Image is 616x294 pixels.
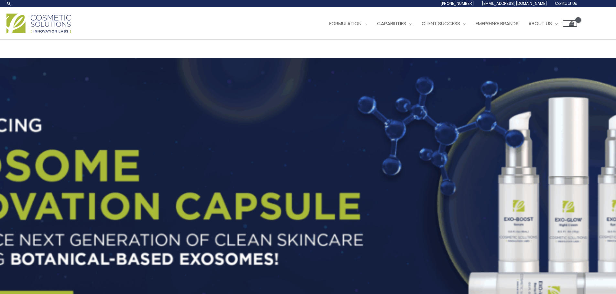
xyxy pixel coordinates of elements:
a: Capabilities [372,14,417,33]
span: Emerging Brands [476,20,519,27]
a: About Us [524,14,563,33]
span: Contact Us [555,1,577,6]
span: About Us [528,20,552,27]
span: Formulation [329,20,362,27]
span: Capabilities [377,20,406,27]
a: View Shopping Cart, empty [563,20,577,27]
img: Cosmetic Solutions Logo [6,14,71,33]
span: [PHONE_NUMBER] [440,1,474,6]
a: Search icon link [6,1,12,6]
a: Client Success [417,14,471,33]
a: Emerging Brands [471,14,524,33]
nav: Site Navigation [319,14,577,33]
a: Formulation [324,14,372,33]
span: Client Success [422,20,460,27]
span: [EMAIL_ADDRESS][DOMAIN_NAME] [482,1,547,6]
